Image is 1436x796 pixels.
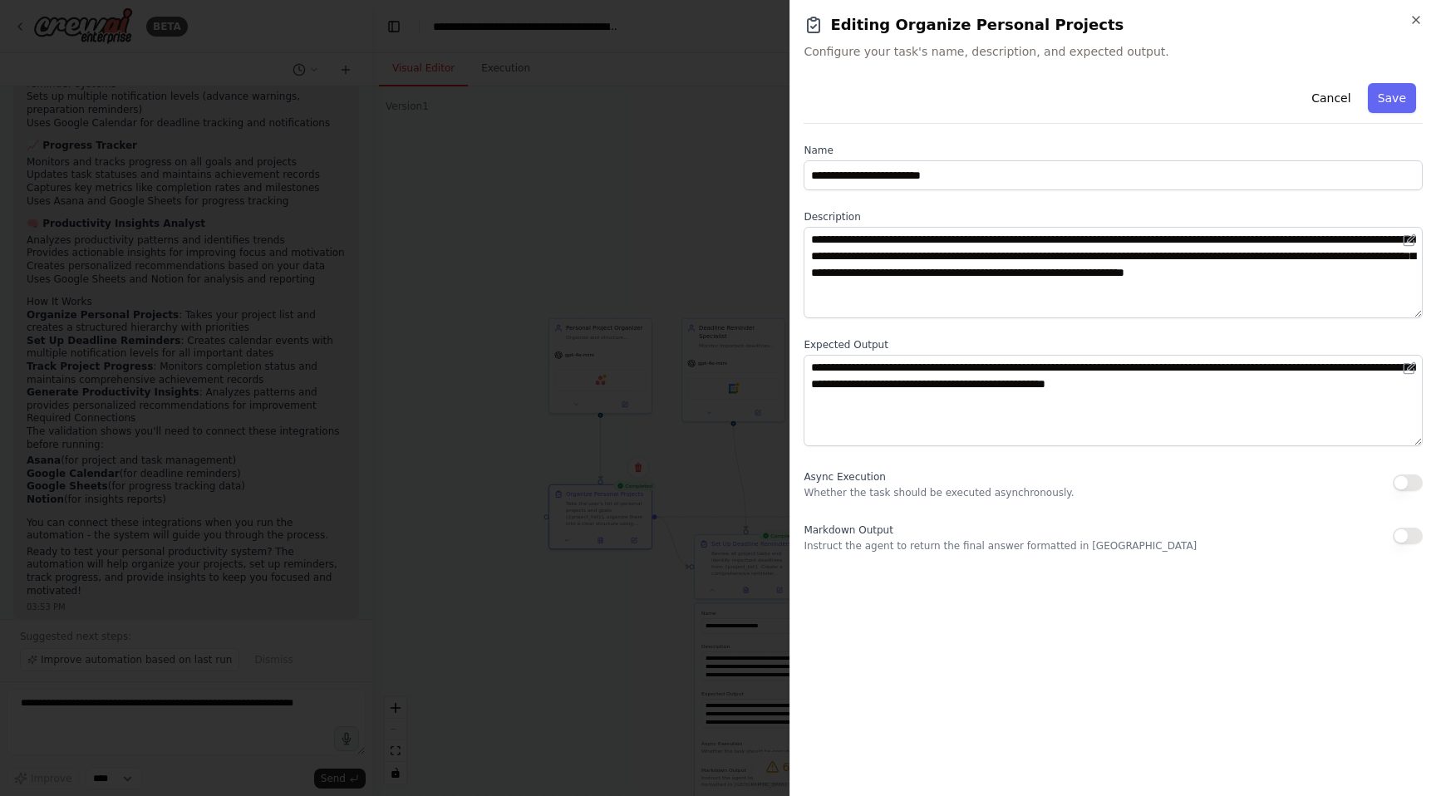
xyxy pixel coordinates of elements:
[804,43,1423,60] span: Configure your task's name, description, and expected output.
[1368,83,1416,113] button: Save
[1399,230,1419,250] button: Open in editor
[804,539,1197,553] p: Instruct the agent to return the final answer formatted in [GEOGRAPHIC_DATA]
[804,210,1423,224] label: Description
[804,471,885,483] span: Async Execution
[804,13,1423,37] h2: Editing Organize Personal Projects
[1301,83,1360,113] button: Cancel
[804,144,1423,157] label: Name
[804,524,893,536] span: Markdown Output
[804,338,1423,351] label: Expected Output
[1399,358,1419,378] button: Open in editor
[804,486,1074,499] p: Whether the task should be executed asynchronously.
